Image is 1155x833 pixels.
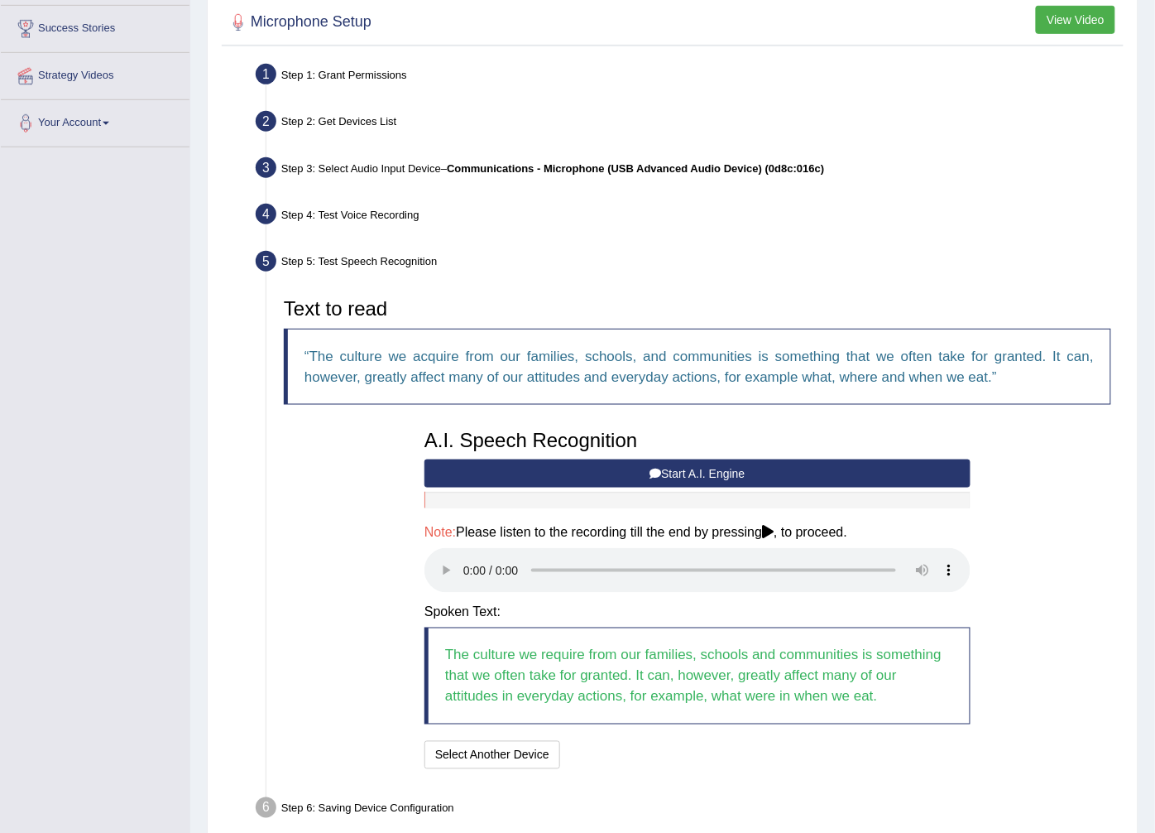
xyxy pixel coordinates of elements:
[226,10,371,35] h2: Microphone Setup
[248,152,1130,189] div: Step 3: Select Audio Input Device
[1,100,189,142] a: Your Account
[248,199,1130,235] div: Step 4: Test Voice Recording
[248,792,1130,829] div: Step 6: Saving Device Configuration
[424,430,970,451] h3: A.I. Speech Recognition
[1,53,189,94] a: Strategy Videos
[424,605,970,620] h4: Spoken Text:
[1036,6,1115,34] button: View Video
[441,162,825,175] span: –
[284,298,1111,320] h3: Text to read
[424,525,970,540] h4: Please listen to the recording till the end by pressing , to proceed.
[248,246,1130,282] div: Step 5: Test Speech Recognition
[424,741,560,769] button: Select Another Device
[248,106,1130,142] div: Step 2: Get Devices List
[304,349,1094,385] q: The culture we acquire from our families, schools, and communities is something that we often tak...
[447,162,824,175] b: Communications - Microphone (USB Advanced Audio Device) (0d8c:016c)
[424,628,970,725] blockquote: The culture we require from our families, schools and communities is something that we often take...
[424,460,970,488] button: Start A.I. Engine
[424,525,456,539] span: Note:
[1,6,189,47] a: Success Stories
[248,59,1130,95] div: Step 1: Grant Permissions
